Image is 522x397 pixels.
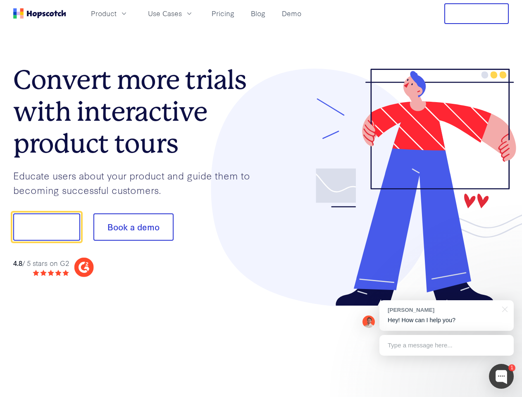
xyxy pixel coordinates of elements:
a: Blog [248,7,269,20]
a: Pricing [208,7,238,20]
button: Show me! [13,213,80,241]
button: Book a demo [93,213,174,241]
h1: Convert more trials with interactive product tours [13,64,261,159]
strong: 4.8 [13,258,22,268]
p: Hey! How can I help you? [388,316,505,325]
div: Type a message here... [379,335,514,356]
div: 1 [508,364,515,371]
a: Demo [279,7,305,20]
p: Educate users about your product and guide them to becoming successful customers. [13,168,261,197]
button: Use Cases [143,7,198,20]
span: Use Cases [148,8,182,19]
div: [PERSON_NAME] [388,306,497,314]
img: Mark Spera [362,316,375,328]
div: / 5 stars on G2 [13,258,69,268]
a: Home [13,8,66,19]
span: Product [91,8,117,19]
button: Free Trial [444,3,509,24]
button: Product [86,7,133,20]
